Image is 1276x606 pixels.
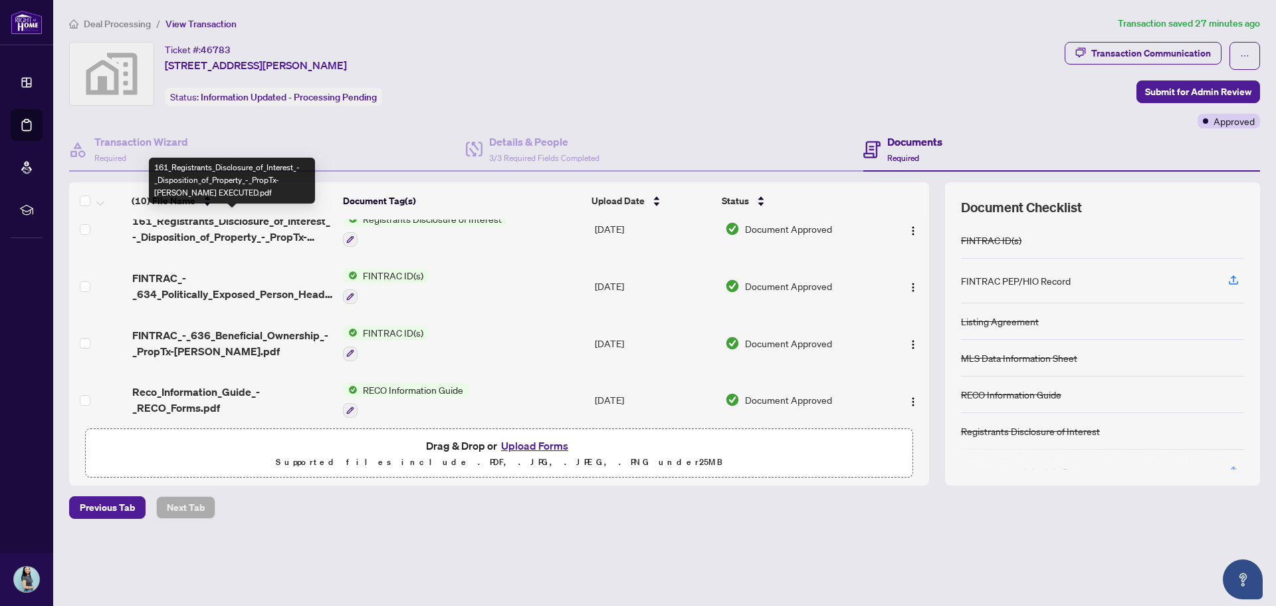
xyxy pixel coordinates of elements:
[589,201,720,258] td: [DATE]
[961,387,1061,402] div: RECO Information Guide
[343,268,429,304] button: Status IconFINTRAC ID(s)
[94,134,188,150] h4: Transaction Wizard
[908,339,918,350] img: Logo
[94,454,904,470] p: Supported files include .PDF, .JPG, .JPEG, .PNG under 25 MB
[343,212,507,247] button: Status IconRegistrants Disclosure of Interest
[426,437,572,454] span: Drag & Drop or
[725,392,740,407] img: Document Status
[589,372,720,429] td: [DATE]
[343,325,429,361] button: Status IconFINTRAC ID(s)
[908,396,918,407] img: Logo
[1136,80,1260,103] button: Submit for Admin Review
[126,182,337,220] th: (10) File Name
[338,182,587,220] th: Document Tag(s)
[489,134,599,150] h4: Details & People
[908,282,918,293] img: Logo
[86,429,912,478] span: Drag & Drop orUpload FormsSupported files include .PDF, .JPG, .JPEG, .PNG under25MB
[69,496,146,519] button: Previous Tab
[165,42,231,57] div: Ticket #:
[149,158,315,204] div: 161_Registrants_Disclosure_of_Interest_-_Disposition_of_Property_-_PropTx-[PERSON_NAME] EXECUTED.pdf
[70,43,154,105] img: svg%3e
[903,333,924,354] button: Logo
[725,222,740,236] img: Document Status
[961,233,1021,247] div: FINTRAC ID(s)
[745,279,832,293] span: Document Approved
[961,424,1100,438] div: Registrants Disclosure of Interest
[165,57,347,73] span: [STREET_ADDRESS][PERSON_NAME]
[165,88,382,106] div: Status:
[358,268,429,283] span: FINTRAC ID(s)
[1240,51,1249,61] span: ellipsis
[903,275,924,297] button: Logo
[589,315,720,372] td: [DATE]
[1223,559,1263,599] button: Open asap
[132,327,332,359] span: FINTRAC_-_636_Beneficial_Ownership_-_PropTx-[PERSON_NAME].pdf
[725,336,740,351] img: Document Status
[887,153,919,163] span: Required
[69,19,78,29] span: home
[11,10,43,35] img: logo
[201,44,231,56] span: 46783
[343,268,358,283] img: Status Icon
[961,351,1077,365] div: MLS Data Information Sheet
[84,18,151,30] span: Deal Processing
[961,314,1039,329] div: Listing Agreement
[80,497,135,518] span: Previous Tab
[1065,42,1222,65] button: Transaction Communication
[716,182,879,220] th: Status
[903,389,924,410] button: Logo
[94,153,126,163] span: Required
[156,496,215,519] button: Next Tab
[156,16,160,31] li: /
[589,257,720,315] td: [DATE]
[725,279,740,293] img: Document Status
[201,91,377,103] span: Information Updated - Processing Pending
[961,198,1082,217] span: Document Checklist
[489,153,599,163] span: 3/3 Required Fields Completed
[343,382,469,418] button: Status IconRECO Information Guide
[343,325,358,340] img: Status Icon
[14,567,39,592] img: Profile Icon
[1214,114,1255,128] span: Approved
[1091,43,1211,64] div: Transaction Communication
[586,182,716,220] th: Upload Date
[132,384,332,416] span: Reco_Information_Guide_-_RECO_Forms.pdf
[1145,81,1251,102] span: Submit for Admin Review
[132,270,332,302] span: FINTRAC_-_634_Politically_Exposed_Person_Head_of_Int_Org_Checklist_Record__A__-_PropTx-[PERSON_NA...
[343,382,358,397] img: Status Icon
[961,273,1071,288] div: FINTRAC PEP/HIO Record
[165,18,237,30] span: View Transaction
[497,437,572,454] button: Upload Forms
[132,213,332,245] span: 161_Registrants_Disclosure_of_Interest_-_Disposition_of_Property_-_PropTx-[PERSON_NAME] EXECUTED.pdf
[887,134,942,150] h4: Documents
[745,336,832,351] span: Document Approved
[745,392,832,407] span: Document Approved
[358,382,469,397] span: RECO Information Guide
[745,222,832,236] span: Document Approved
[908,226,918,236] img: Logo
[591,194,645,208] span: Upload Date
[722,194,749,208] span: Status
[903,218,924,239] button: Logo
[132,194,195,208] span: (10) File Name
[1118,16,1260,31] article: Transaction saved 27 minutes ago
[358,325,429,340] span: FINTRAC ID(s)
